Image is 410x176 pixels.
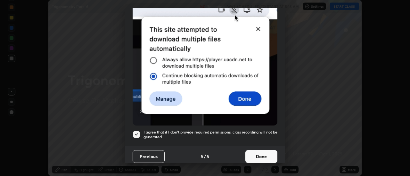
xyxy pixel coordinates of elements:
button: Done [245,150,277,163]
h4: 5 [201,153,203,160]
h4: / [204,153,206,160]
button: Previous [133,150,165,163]
h5: I agree that if I don't provide required permissions, class recording will not be generated [143,130,277,140]
h4: 5 [207,153,209,160]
